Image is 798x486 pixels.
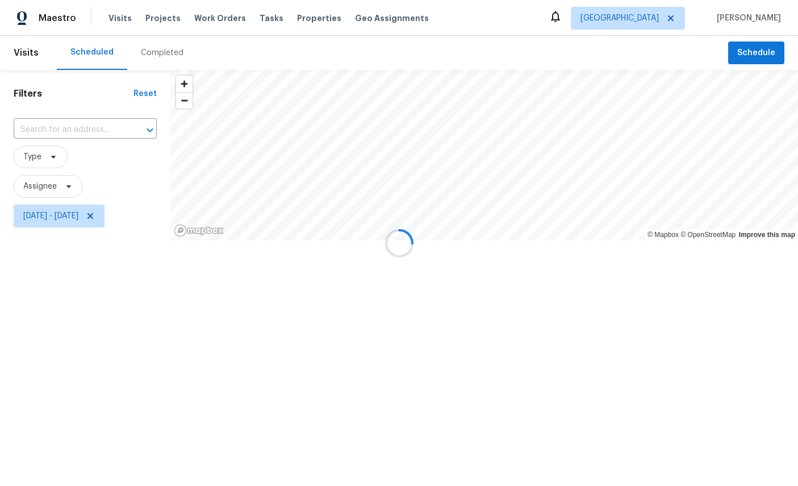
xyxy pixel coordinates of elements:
[176,93,193,109] span: Zoom out
[176,76,193,92] button: Zoom in
[739,231,795,239] a: Improve this map
[680,231,736,239] a: OpenStreetMap
[647,231,679,239] a: Mapbox
[176,92,193,109] button: Zoom out
[174,224,224,237] a: Mapbox homepage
